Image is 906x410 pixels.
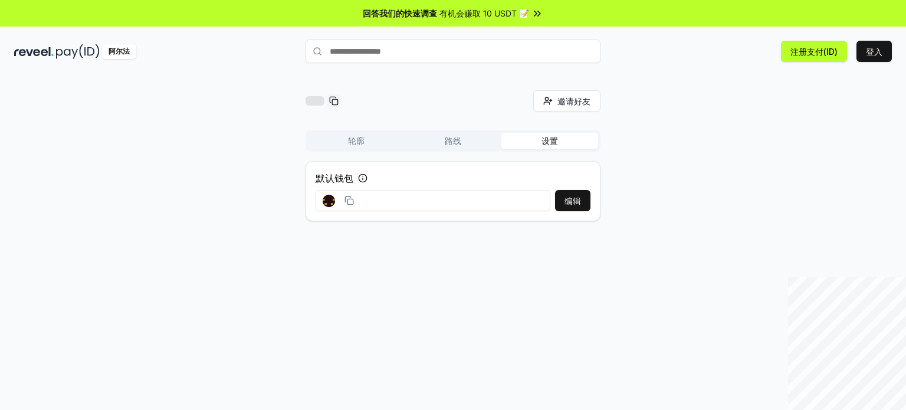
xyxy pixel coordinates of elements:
[439,8,529,18] font: 有机会赚取 10 USDT 📝
[445,136,461,146] font: 路线
[856,41,892,62] button: 登入
[56,44,100,59] img: 付款编号
[533,90,600,111] button: 邀请好友
[316,172,353,184] font: 默认钱包
[348,136,365,146] font: 轮廓
[557,96,590,106] font: 邀请好友
[790,47,838,57] font: 注册支付(ID)
[555,190,590,211] button: 编辑
[781,41,847,62] button: 注册支付(ID)
[109,47,130,55] font: 阿尔法
[541,136,558,146] font: 设置
[866,47,882,57] font: 登入
[14,44,54,59] img: 揭示黑暗
[363,8,437,18] font: 回答我们的快速调查
[564,196,581,206] font: 编辑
